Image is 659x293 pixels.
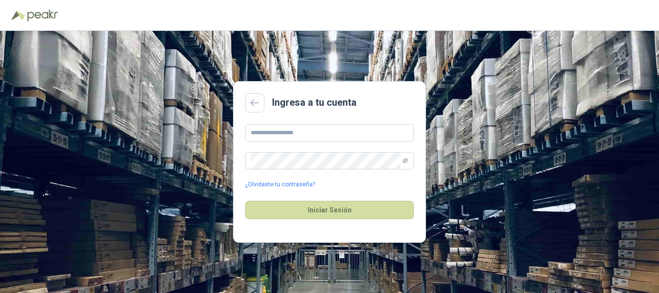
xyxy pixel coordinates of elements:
img: Peakr [27,10,58,21]
a: ¿Olvidaste tu contraseña? [245,180,315,189]
img: Logo [12,11,25,20]
span: eye-invisible [402,158,408,164]
button: Iniciar Sesión [245,201,414,219]
h2: Ingresa a tu cuenta [272,95,357,110]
